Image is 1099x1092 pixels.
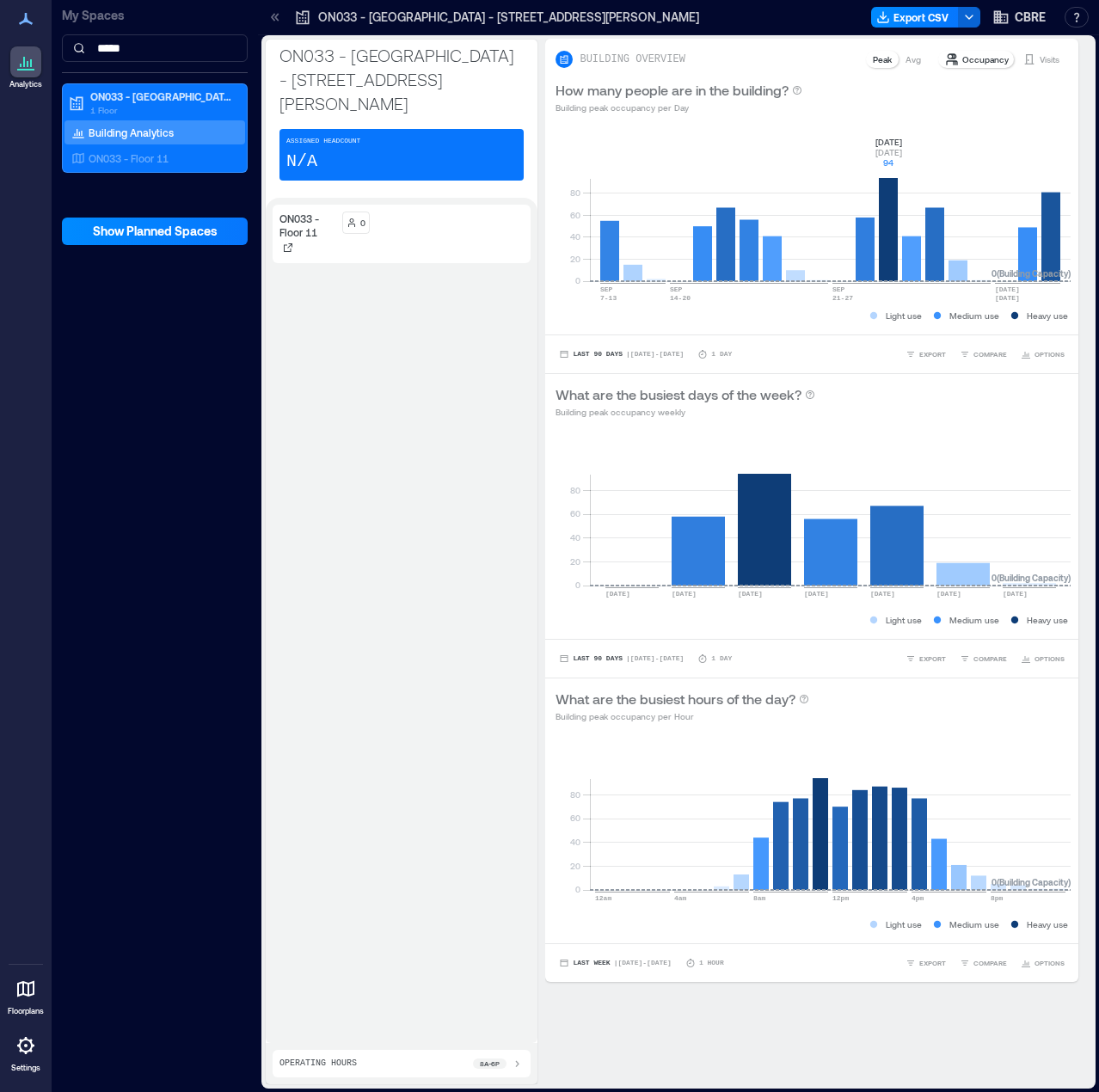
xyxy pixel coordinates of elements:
span: Show Planned Spaces [93,223,218,240]
tspan: 0 [575,275,580,285]
button: OPTIONS [1017,954,1068,972]
tspan: 60 [570,508,580,518]
span: OPTIONS [1035,653,1065,664]
span: OPTIONS [1035,958,1065,968]
tspan: 20 [570,556,580,567]
p: What are the busiest hours of the day? [556,689,795,709]
p: ON033 - Floor 11 [89,151,169,165]
tspan: 60 [570,813,580,823]
p: Occupancy [962,52,1009,66]
button: EXPORT [902,954,949,972]
tspan: 0 [575,884,580,894]
p: 1 Day [711,653,732,664]
p: Building peak occupancy per Day [556,101,802,114]
p: Floorplans [8,1006,44,1016]
text: 8am [753,894,766,902]
tspan: 40 [570,532,580,543]
p: 1 Day [711,349,732,359]
button: OPTIONS [1017,346,1068,363]
tspan: 60 [570,210,580,220]
p: Peak [873,52,892,66]
button: OPTIONS [1017,650,1068,667]
p: 0 [360,216,365,230]
button: Export CSV [871,7,959,28]
tspan: 80 [570,789,580,800]
text: 8pm [991,894,1004,902]
text: [DATE] [605,590,630,598]
button: CBRE [987,3,1051,31]
text: 4pm [912,894,924,902]
text: SEP [670,285,683,293]
button: COMPARE [956,954,1010,972]
a: Settings [5,1025,46,1078]
p: Building Analytics [89,126,174,139]
p: Medium use [949,613,999,627]
text: [DATE] [995,294,1020,302]
span: EXPORT [919,349,946,359]
text: 14-20 [670,294,691,302]
p: 8a - 6p [480,1058,500,1069]
p: Analytics [9,79,42,89]
button: Last 90 Days |[DATE]-[DATE] [556,346,687,363]
button: Last 90 Days |[DATE]-[DATE] [556,650,687,667]
p: Heavy use [1027,613,1068,627]
text: SEP [832,285,845,293]
tspan: 80 [570,485,580,495]
p: Light use [886,917,922,931]
button: EXPORT [902,346,949,363]
p: Building peak occupancy weekly [556,405,815,419]
span: COMPARE [973,653,1007,664]
p: Medium use [949,917,999,931]
a: Floorplans [3,968,49,1021]
p: 1 Floor [90,103,235,117]
p: How many people are in the building? [556,80,789,101]
button: COMPARE [956,650,1010,667]
span: COMPARE [973,958,1007,968]
p: Light use [886,613,922,627]
span: EXPORT [919,958,946,968]
p: Visits [1040,52,1059,66]
p: Heavy use [1027,917,1068,931]
button: COMPARE [956,346,1010,363]
text: 12pm [832,894,849,902]
p: Avg [906,52,921,66]
text: 7-13 [600,294,617,302]
span: OPTIONS [1035,349,1065,359]
p: N/A [286,150,317,174]
tspan: 20 [570,861,580,871]
text: [DATE] [672,590,697,598]
p: Building peak occupancy per Hour [556,709,809,723]
text: 21-27 [832,294,853,302]
tspan: 40 [570,837,580,847]
tspan: 0 [575,580,580,590]
p: ON033 - [GEOGRAPHIC_DATA] - [STREET_ADDRESS][PERSON_NAME] [279,43,524,115]
p: Light use [886,309,922,322]
p: Heavy use [1027,309,1068,322]
text: 4am [674,894,687,902]
text: 12am [595,894,611,902]
button: Last Week |[DATE]-[DATE] [556,954,674,972]
tspan: 40 [570,231,580,242]
tspan: 80 [570,187,580,198]
a: Analytics [4,41,47,95]
text: [DATE] [936,590,961,598]
p: ON033 - [GEOGRAPHIC_DATA] - [STREET_ADDRESS][PERSON_NAME] [90,89,235,103]
p: ON033 - [GEOGRAPHIC_DATA] - [STREET_ADDRESS][PERSON_NAME] [318,9,699,26]
span: CBRE [1015,9,1046,26]
p: Settings [11,1063,40,1073]
p: ON033 - Floor 11 [279,212,335,239]
text: [DATE] [995,285,1020,293]
p: Medium use [949,309,999,322]
span: EXPORT [919,653,946,664]
p: Assigned Headcount [286,136,360,146]
text: [DATE] [870,590,895,598]
p: What are the busiest days of the week? [556,384,801,405]
text: [DATE] [804,590,829,598]
p: Operating Hours [279,1057,357,1071]
text: SEP [600,285,613,293]
p: My Spaces [62,7,248,24]
button: Show Planned Spaces [62,218,248,245]
p: BUILDING OVERVIEW [580,52,685,66]
tspan: 20 [570,254,580,264]
text: [DATE] [738,590,763,598]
